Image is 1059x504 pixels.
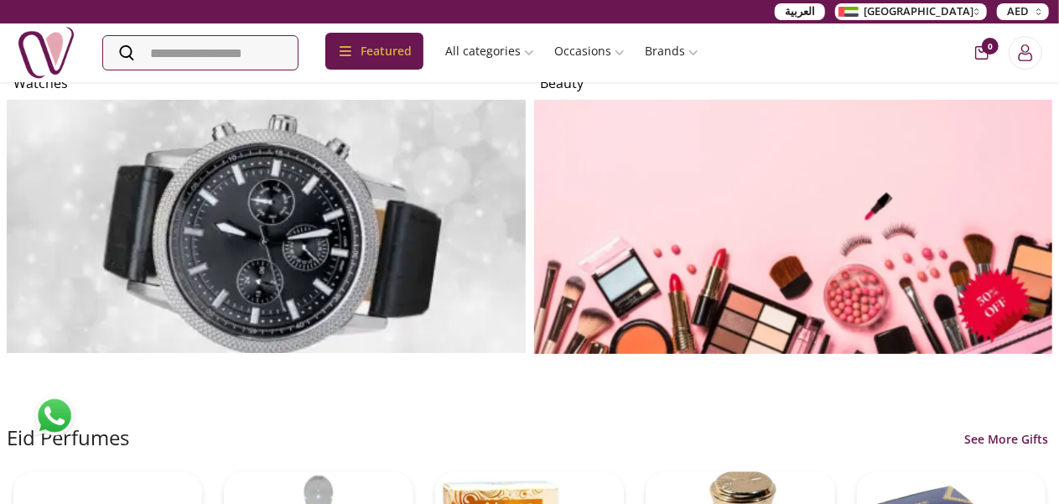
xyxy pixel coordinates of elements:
h4: Beauty [541,73,1046,93]
a: Brands [635,36,709,66]
a: Watches [7,73,526,354]
img: whatsapp [34,395,75,437]
button: cart-button [975,46,989,60]
img: Arabic_dztd3n.png [838,7,859,17]
span: [GEOGRAPHIC_DATA] [864,3,973,20]
h2: Eid Perfumes [7,424,129,451]
div: Featured [325,33,423,70]
button: Login [1009,36,1042,70]
span: 0 [982,38,999,55]
span: AED [1007,3,1029,20]
input: Search [103,36,298,70]
span: العربية [785,3,815,20]
img: Nigwa-uae-gifts [17,23,75,82]
img: Watches [7,100,526,354]
a: Occasions [544,36,635,66]
h4: Watches [13,73,519,93]
button: AED [997,3,1049,20]
button: [GEOGRAPHIC_DATA] [835,3,987,20]
a: Beauty [534,73,1053,354]
img: Beauty [534,100,1053,354]
a: See More Gifts [960,431,1052,448]
a: All categories [435,36,544,66]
